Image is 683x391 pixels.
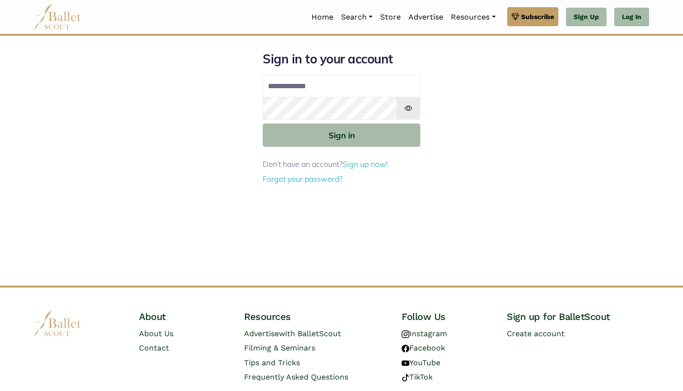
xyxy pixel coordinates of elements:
[308,7,337,27] a: Home
[244,372,348,381] a: Frequently Asked Questions
[279,329,341,338] span: with BalletScout
[244,310,386,323] h4: Resources
[402,372,433,381] a: TikTok
[263,158,420,171] p: Don't have an account?
[402,374,409,381] img: tiktok logo
[447,7,499,27] a: Resources
[614,8,649,27] a: Log In
[342,159,388,169] a: Sign up now!
[139,310,229,323] h4: About
[402,345,409,352] img: facebook logo
[402,310,491,323] h4: Follow Us
[263,174,342,184] a: Forgot your password?
[521,11,554,22] span: Subscribe
[507,329,565,338] a: Create account
[512,11,519,22] img: gem.svg
[566,8,607,27] a: Sign Up
[244,358,300,367] a: Tips and Tricks
[405,7,447,27] a: Advertise
[244,329,341,338] a: Advertisewith BalletScout
[244,343,315,352] a: Filming & Seminars
[263,51,420,67] h1: Sign in to your account
[402,358,440,367] a: YouTube
[402,330,409,338] img: instagram logo
[402,360,409,367] img: youtube logo
[139,343,169,352] a: Contact
[402,329,447,338] a: Instagram
[139,329,173,338] a: About Us
[507,310,649,323] h4: Sign up for BalletScout
[337,7,376,27] a: Search
[376,7,405,27] a: Store
[263,123,420,147] button: Sign in
[507,7,558,26] a: Subscribe
[34,310,82,337] img: logo
[402,343,445,352] a: Facebook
